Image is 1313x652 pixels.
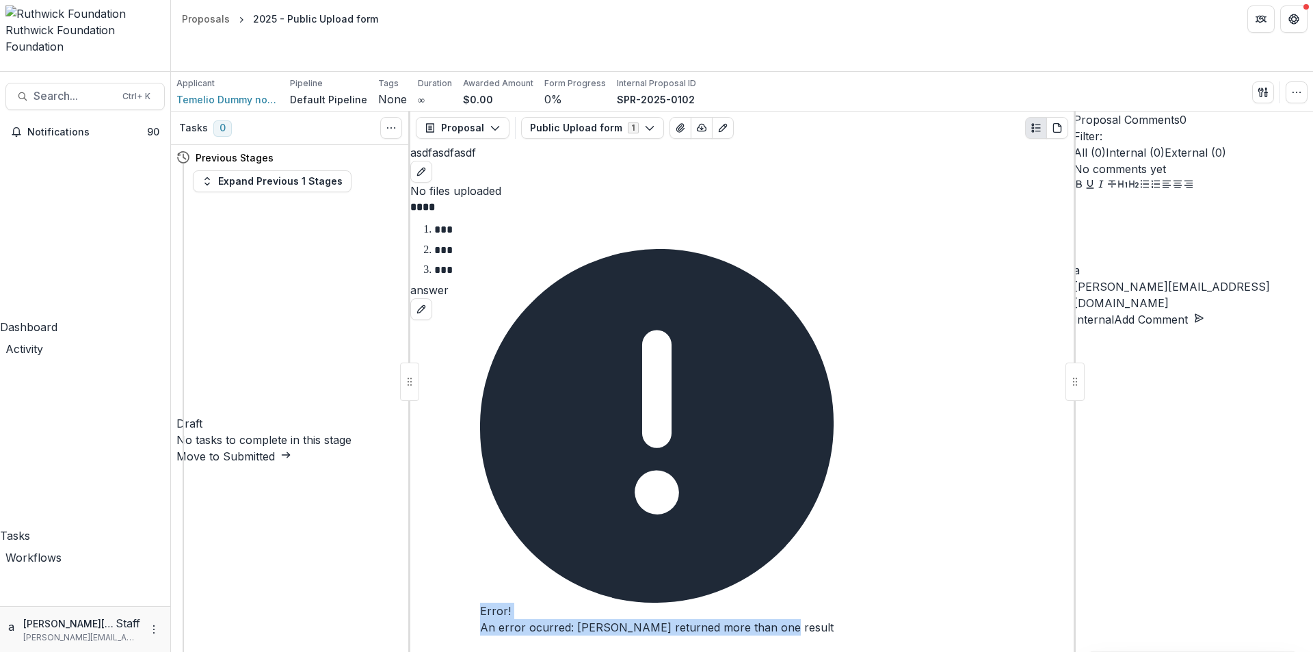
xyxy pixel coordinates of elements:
[1280,5,1308,33] button: Get Help
[5,342,43,356] span: Activity
[463,92,493,107] p: $0.00
[1106,177,1117,194] button: Strike
[617,92,695,107] p: SPR-2025-0102
[193,170,352,192] button: Expand Previous 1 Stages
[1074,146,1106,159] span: All ( 0 )
[1074,311,1114,328] p: Internal
[1161,177,1172,194] button: Align Left
[5,40,64,53] span: Foundation
[1074,262,1313,278] div: anveet@trytemelio.com
[196,151,274,165] h4: Previous Stages
[116,615,140,631] p: Staff
[147,126,159,138] span: 90
[1183,177,1194,194] button: Align Right
[410,298,432,320] button: edit
[1074,177,1085,194] button: Bold
[176,77,215,90] p: Applicant
[410,183,1074,199] p: No files uploaded
[1165,146,1226,159] span: External ( 0 )
[1128,177,1139,194] button: Heading 2
[23,631,140,644] p: [PERSON_NAME][EMAIL_ADDRESS][DOMAIN_NAME]
[1074,112,1186,128] button: Proposal Comments
[176,92,279,107] span: Temelio Dummy nonprofittttttttt a4 sda16s5d
[213,120,232,137] span: 0
[176,448,291,465] button: Move to Submitted
[544,77,606,90] p: Form Progress
[418,92,425,107] p: ∞
[120,89,153,104] div: Ctrl + K
[146,621,162,638] button: More
[1085,177,1096,194] button: Underline
[410,282,1074,298] p: answer
[1074,128,1313,144] p: Filter:
[1025,117,1047,139] button: Plaintext view
[23,616,116,631] p: [PERSON_NAME][EMAIL_ADDRESS][DOMAIN_NAME]
[176,9,384,29] nav: breadcrumb
[1150,177,1161,194] button: Ordered List
[34,90,114,103] span: Search...
[418,77,452,90] p: Duration
[1117,177,1128,194] button: Heading 1
[712,117,734,139] button: Edit as form
[1074,278,1313,311] p: [PERSON_NAME][EMAIL_ADDRESS][DOMAIN_NAME]
[5,22,165,38] div: Ruthwick Foundation
[176,415,202,432] h4: Draft
[253,12,378,26] div: 2025 - Public Upload form
[378,77,399,90] p: Tags
[5,5,165,22] img: Ruthwick Foundation
[1247,5,1275,33] button: Partners
[378,91,407,107] p: None
[380,117,402,139] button: Toggle View Cancelled Tasks
[463,77,533,90] p: Awarded Amount
[1114,311,1204,328] button: Add Comment
[8,618,18,635] div: anveet@trytemelio.com
[1096,177,1106,194] button: Italicize
[1172,177,1183,194] button: Align Center
[5,551,62,564] span: Workflows
[182,12,230,26] div: Proposals
[1106,146,1165,159] span: Internal ( 0 )
[1046,117,1068,139] button: PDF view
[1139,177,1150,194] button: Bullet List
[290,77,323,90] p: Pipeline
[410,144,1074,161] p: asdfasdfasdf
[544,91,562,107] p: 0 %
[176,432,399,448] h5: No tasks to complete in this stage
[290,92,367,107] p: Default Pipeline
[1074,161,1313,177] p: No comments yet
[410,161,432,183] button: edit
[669,117,691,139] button: View Attached Files
[617,77,696,90] p: Internal Proposal ID
[27,127,147,138] span: Notifications
[1180,113,1186,127] span: 0
[179,122,208,134] h3: Tasks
